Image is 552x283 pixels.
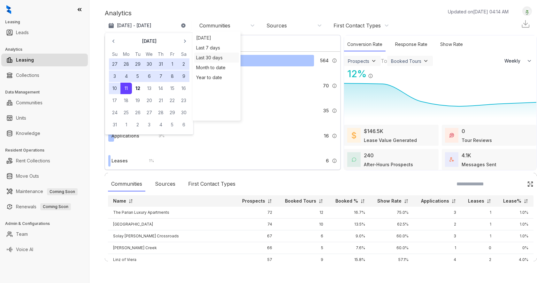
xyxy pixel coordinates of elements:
[487,199,491,204] img: sorting
[1,243,88,256] li: Voice AI
[155,95,166,106] button: 21
[108,230,235,242] td: Solay [PERSON_NAME] Crossroads
[111,157,128,164] div: Leases
[1,69,88,82] li: Collections
[5,89,89,95] h3: Data Management
[109,71,120,82] button: 3
[1,228,88,241] li: Team
[462,137,492,144] div: Tour Reviews
[332,158,337,163] img: Info
[1,96,88,109] li: Communities
[318,199,323,204] img: sorting
[461,207,496,219] td: 1
[503,198,521,204] p: Lease%
[155,83,166,94] button: 14
[142,38,157,44] p: [DATE]
[527,181,533,187] img: Click Icon
[178,119,189,130] button: 6
[344,67,367,81] div: 12 %
[364,127,383,135] div: $146.5K
[352,157,356,162] img: AfterHoursConversations
[194,63,239,72] div: Month to date
[155,119,166,130] button: 4
[143,83,155,94] button: 13
[16,26,29,39] a: Leads
[166,83,178,94] button: 15
[178,51,189,58] th: Saturday
[235,207,277,219] td: 72
[414,254,461,266] td: 4
[120,51,132,58] th: Monday
[449,157,454,162] img: TotalFum
[178,83,189,94] button: 16
[128,199,133,204] img: sorting
[132,71,143,82] button: 5
[451,199,456,204] img: sorting
[108,242,235,254] td: [PERSON_NAME] Creek
[332,108,337,113] img: Info
[377,198,402,204] p: Show Rate
[370,230,414,242] td: 60.0%
[462,127,465,135] div: 0
[109,83,120,94] button: 10
[178,71,189,82] button: 9
[414,242,461,254] td: 1
[5,147,89,153] h3: Resident Operations
[40,203,71,210] span: Coming Soon
[414,230,461,242] td: 3
[496,230,533,242] td: 1.0%
[1,127,88,140] li: Knowledge
[328,219,370,230] td: 13.5%
[109,107,120,118] button: 24
[108,254,235,266] td: Linz of Viera
[5,19,89,25] h3: Leasing
[277,242,328,254] td: 5
[421,198,449,204] p: Applications
[277,254,328,266] td: 9
[277,207,328,219] td: 12
[364,161,413,168] div: After-Hours Prospects
[108,219,235,230] td: [GEOGRAPHIC_DATA]
[235,242,277,254] td: 66
[132,119,143,130] button: 2
[326,157,329,164] span: 6
[143,107,155,118] button: 27
[1,54,88,66] li: Leasing
[496,219,533,230] td: 1.0%
[414,207,461,219] td: 3
[496,207,533,219] td: 1.0%
[370,207,414,219] td: 75.0%
[449,133,454,138] img: TourReviews
[277,219,328,230] td: 10
[142,157,154,164] div: 1 %
[194,53,239,63] div: Last 30 days
[109,119,120,130] button: 31
[6,5,11,14] img: logo
[16,228,28,241] a: Team
[496,242,533,254] td: 0%
[235,219,277,230] td: 74
[16,170,39,182] a: Move Outs
[523,8,532,15] img: UserAvatar
[328,207,370,219] td: 16.7%
[132,95,143,106] button: 19
[1,112,88,124] li: Units
[108,207,235,219] td: The Parian Luxury Apartments
[117,22,151,29] p: [DATE] - [DATE]
[178,95,189,106] button: 23
[364,137,417,144] div: Lease Value Generated
[16,96,42,109] a: Communities
[266,22,287,29] div: Sources
[462,152,471,159] div: 4.1K
[371,58,377,64] img: ViewFilterArrow
[1,200,88,213] li: Renewals
[285,198,316,204] p: Booked Tours
[328,254,370,266] td: 15.8%
[16,69,39,82] a: Collections
[105,8,132,18] p: Analytics
[120,83,132,94] button: 11
[332,58,337,63] img: Info
[1,26,88,39] li: Leads
[16,54,34,66] a: Leasing
[155,71,166,82] button: 7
